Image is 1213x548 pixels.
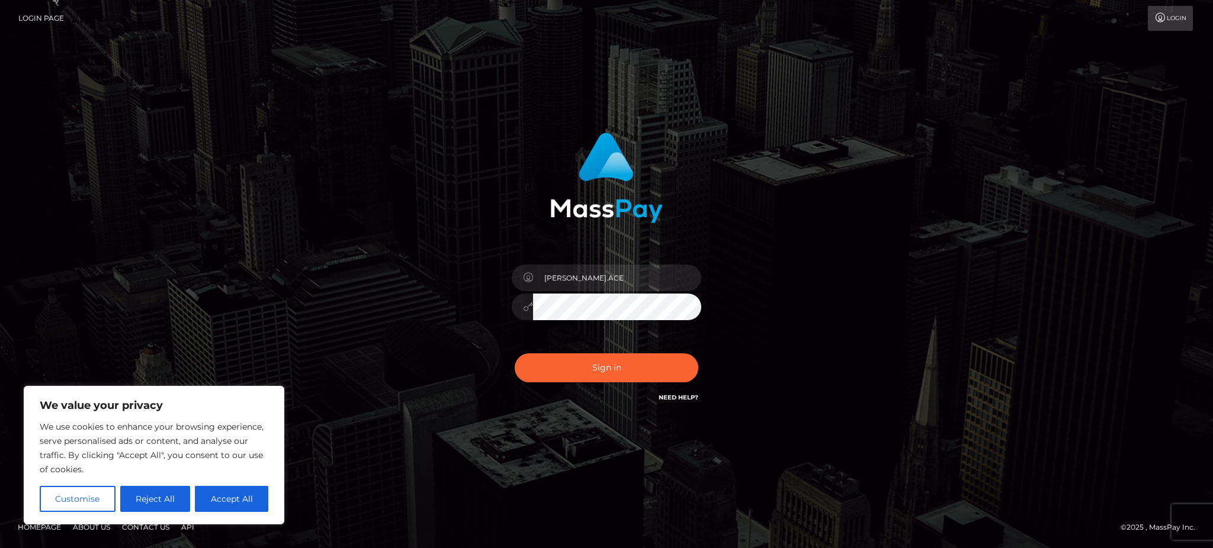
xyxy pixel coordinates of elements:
[515,353,698,382] button: Sign in
[18,6,64,31] a: Login Page
[40,420,268,476] p: We use cookies to enhance your browsing experience, serve personalised ads or content, and analys...
[533,265,701,291] input: Username...
[195,486,268,512] button: Accept All
[120,486,191,512] button: Reject All
[40,398,268,412] p: We value your privacy
[13,518,66,536] a: Homepage
[659,394,698,401] a: Need Help?
[1121,521,1204,534] div: © 2025 , MassPay Inc.
[550,133,663,223] img: MassPay Login
[117,518,174,536] a: Contact Us
[40,486,115,512] button: Customise
[68,518,115,536] a: About Us
[177,518,199,536] a: API
[1148,6,1193,31] a: Login
[24,386,284,524] div: We value your privacy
